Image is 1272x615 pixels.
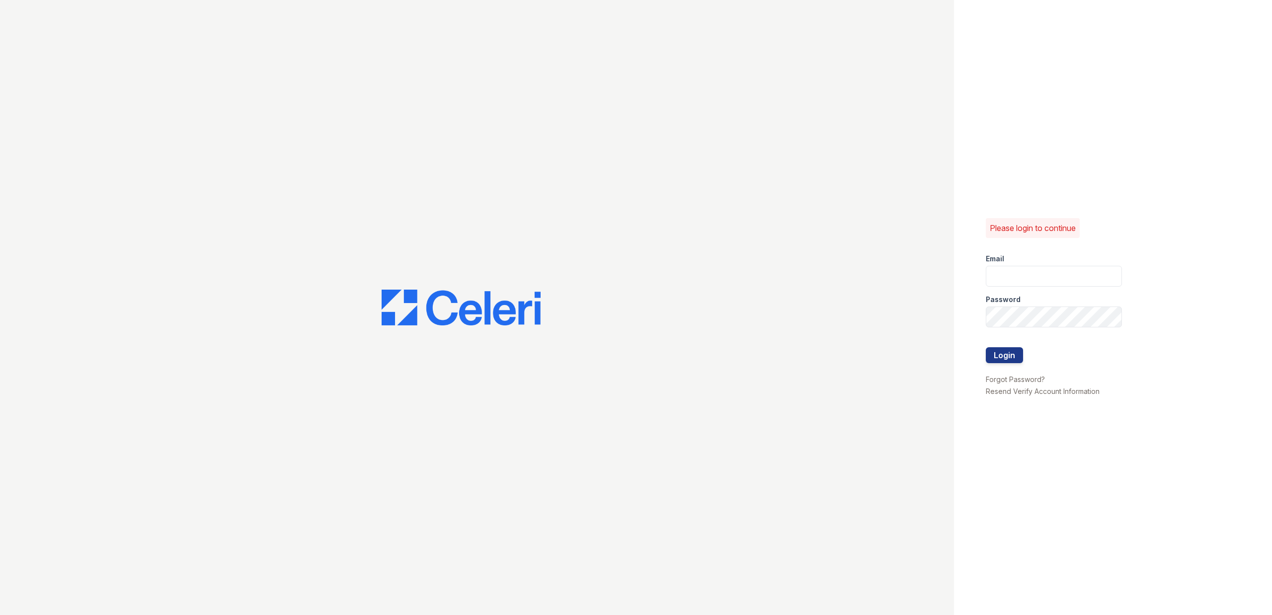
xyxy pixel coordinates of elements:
button: Login [986,347,1023,363]
label: Email [986,254,1004,264]
a: Forgot Password? [986,375,1045,384]
a: Resend Verify Account Information [986,387,1100,395]
img: CE_Logo_Blue-a8612792a0a2168367f1c8372b55b34899dd931a85d93a1a3d3e32e68fde9ad4.png [382,290,541,325]
label: Password [986,295,1021,305]
p: Please login to continue [990,222,1076,234]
